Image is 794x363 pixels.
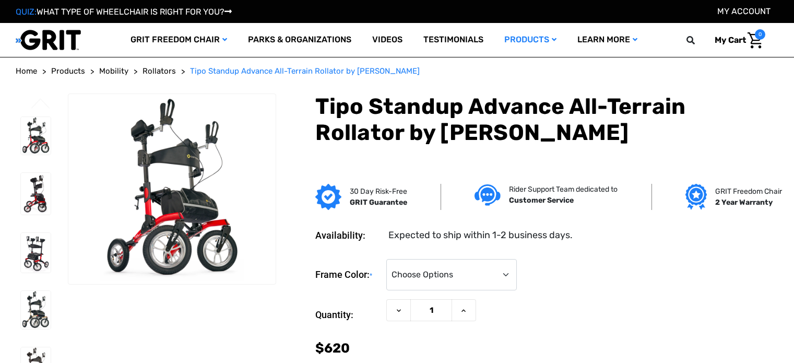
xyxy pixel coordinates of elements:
img: GRIT Guarantee [315,184,341,210]
a: Products [494,23,567,57]
img: GRIT All-Terrain Wheelchair and Mobility Equipment [16,29,81,51]
span: Rollators [143,66,176,76]
p: GRIT Freedom Chair [715,186,782,197]
strong: Customer Service [509,196,574,205]
h1: Tipo Standup Advance All-Terrain Rollator by [PERSON_NAME] [315,93,778,146]
img: Customer service [475,184,501,206]
a: QUIZ:WHAT TYPE OF WHEELCHAIR IS RIGHT FOR YOU? [16,7,232,17]
nav: Breadcrumb [16,65,778,77]
a: Mobility [99,65,128,77]
img: Tipo Standup Advance All-Terrain Rollator by Comodita [21,173,51,215]
span: Tipo Standup Advance All-Terrain Rollator by [PERSON_NAME] [190,66,420,76]
img: Tipo Standup Advance All-Terrain Rollator by Comodita [21,117,51,155]
img: Grit freedom [685,184,707,210]
a: Learn More [567,23,648,57]
strong: GRIT Guarantee [350,198,407,207]
p: 30 Day Risk-Free [350,186,407,197]
a: Home [16,65,37,77]
span: Mobility [99,66,128,76]
a: Cart with 0 items [707,29,765,51]
span: Home [16,66,37,76]
a: Rollators [143,65,176,77]
label: Frame Color: [315,259,381,291]
a: Videos [362,23,413,57]
span: $620 [315,341,350,356]
a: GRIT Freedom Chair [120,23,238,57]
input: Search [691,29,707,51]
a: Tipo Standup Advance All-Terrain Rollator by [PERSON_NAME] [190,65,420,77]
span: QUIZ: [16,7,37,17]
a: Testimonials [413,23,494,57]
a: Products [51,65,85,77]
a: Parks & Organizations [238,23,362,57]
label: Quantity: [315,299,381,331]
button: Go to slide 3 of 3 [30,98,52,111]
img: Tipo Standup Advance All-Terrain Rollator by Comodita [21,233,51,273]
span: My Cart [715,35,746,45]
img: Tipo Standup Advance All-Terrain Rollator by Comodita [68,97,276,282]
span: Products [51,66,85,76]
a: Account [717,6,771,16]
img: Tipo Standup Advance All-Terrain Rollator by Comodita [21,291,51,329]
dt: Availability: [315,228,381,242]
span: 0 [755,29,765,40]
p: Rider Support Team dedicated to [509,184,618,195]
dd: Expected to ship within 1-2 business days. [388,228,573,242]
img: Cart [748,32,763,49]
strong: 2 Year Warranty [715,198,773,207]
